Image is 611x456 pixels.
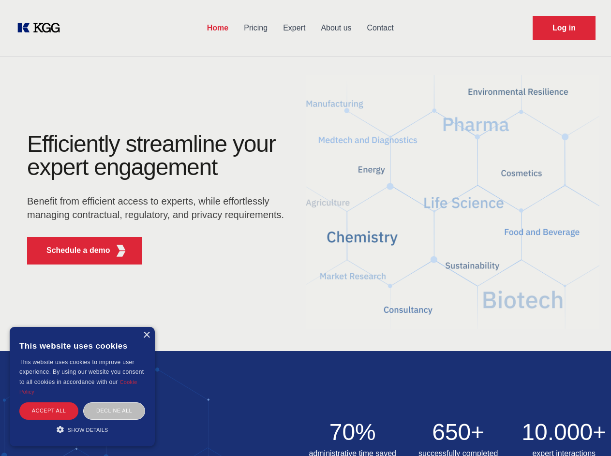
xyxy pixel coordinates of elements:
span: This website uses cookies to improve user experience. By using our website you consent to all coo... [19,359,144,385]
p: Schedule a demo [46,245,110,256]
a: KOL Knowledge Platform: Talk to Key External Experts (KEE) [15,20,68,36]
h2: 70% [306,421,400,444]
a: Cookie Policy [19,379,137,395]
div: Decline all [83,402,145,419]
a: Expert [275,15,313,41]
div: Show details [19,425,145,434]
div: This website uses cookies [19,334,145,357]
a: Contact [359,15,402,41]
span: Show details [68,427,108,433]
a: Pricing [236,15,275,41]
h1: Efficiently streamline your expert engagement [27,132,290,179]
div: Close [143,332,150,339]
button: Schedule a demoKGG Fifth Element RED [27,237,142,265]
a: About us [313,15,359,41]
p: Benefit from efficient access to experts, while effortlessly managing contractual, regulatory, an... [27,194,290,221]
a: Request Demo [533,16,596,40]
img: KGG Fifth Element RED [115,245,127,257]
div: Accept all [19,402,78,419]
img: KGG Fifth Element RED [306,63,600,341]
h2: 650+ [411,421,506,444]
a: Home [199,15,236,41]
